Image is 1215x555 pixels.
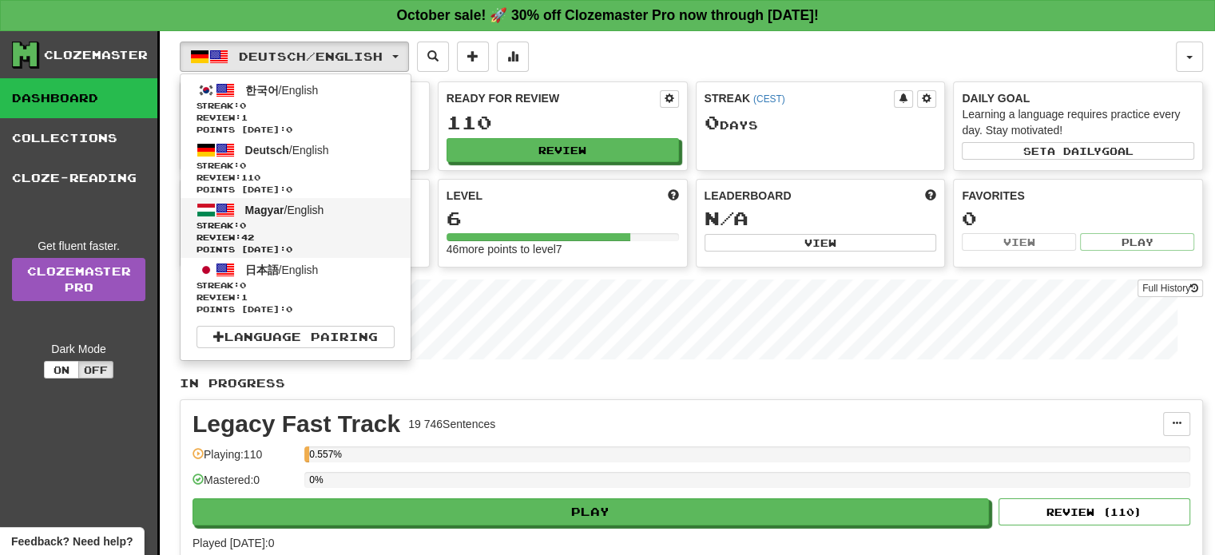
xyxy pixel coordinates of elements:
[962,142,1194,160] button: Seta dailygoal
[447,188,482,204] span: Level
[44,47,148,63] div: Clozemaster
[197,326,395,348] a: Language Pairing
[239,50,383,63] span: Deutsch / English
[668,188,679,204] span: Score more points to level up
[240,220,246,230] span: 0
[408,416,495,432] div: 19 746 Sentences
[180,375,1203,391] p: In Progress
[197,232,395,244] span: Review: 42
[396,7,818,23] strong: October sale! 🚀 30% off Clozemaster Pro now through [DATE]!
[197,124,395,136] span: Points [DATE]: 0
[197,279,395,291] span: Streak:
[197,244,395,256] span: Points [DATE]: 0
[497,42,529,72] button: More stats
[705,113,937,133] div: Day s
[240,101,246,110] span: 0
[457,42,489,72] button: Add sentence to collection
[705,111,720,133] span: 0
[181,258,411,318] a: 日本語/EnglishStreak:0 Review:1Points [DATE]:0
[197,291,395,303] span: Review: 1
[197,220,395,232] span: Streak:
[181,198,411,258] a: Magyar/EnglishStreak:0 Review:42Points [DATE]:0
[245,264,319,276] span: / English
[962,208,1194,228] div: 0
[447,138,679,162] button: Review
[197,303,395,315] span: Points [DATE]: 0
[180,42,409,72] button: Deutsch/English
[925,188,936,204] span: This week in points, UTC
[417,42,449,72] button: Search sentences
[197,172,395,184] span: Review: 110
[78,361,113,379] button: Off
[705,234,937,252] button: View
[447,241,679,257] div: 46 more points to level 7
[962,233,1076,251] button: View
[705,188,792,204] span: Leaderboard
[197,100,395,112] span: Streak:
[245,264,279,276] span: 日本語
[962,106,1194,138] div: Learning a language requires practice every day. Stay motivated!
[245,84,319,97] span: / English
[962,90,1194,106] div: Daily Goal
[197,112,395,124] span: Review: 1
[240,161,246,170] span: 0
[1138,279,1203,297] button: Full History
[193,412,400,436] div: Legacy Fast Track
[44,361,79,379] button: On
[962,188,1194,204] div: Favorites
[245,204,284,216] span: Magyar
[245,84,279,97] span: 한국어
[12,258,145,301] a: ClozemasterPro
[705,207,748,229] span: N/A
[999,498,1190,525] button: Review (110)
[1047,145,1102,157] span: a daily
[705,90,895,106] div: Streak
[193,498,989,525] button: Play
[245,144,329,157] span: / English
[12,238,145,254] div: Get fluent faster.
[12,341,145,357] div: Dark Mode
[447,113,679,133] div: 110
[193,446,296,473] div: Playing: 110
[193,472,296,498] div: Mastered: 0
[240,280,246,290] span: 0
[197,184,395,196] span: Points [DATE]: 0
[181,78,411,138] a: 한국어/EnglishStreak:0 Review:1Points [DATE]:0
[197,160,395,172] span: Streak:
[181,138,411,198] a: Deutsch/EnglishStreak:0 Review:110Points [DATE]:0
[11,533,133,549] span: Open feedback widget
[193,537,274,549] span: Played [DATE]: 0
[447,208,679,228] div: 6
[245,204,324,216] span: / English
[753,93,785,105] a: (CEST)
[447,90,660,106] div: Ready for Review
[245,144,289,157] span: Deutsch
[1080,233,1194,251] button: Play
